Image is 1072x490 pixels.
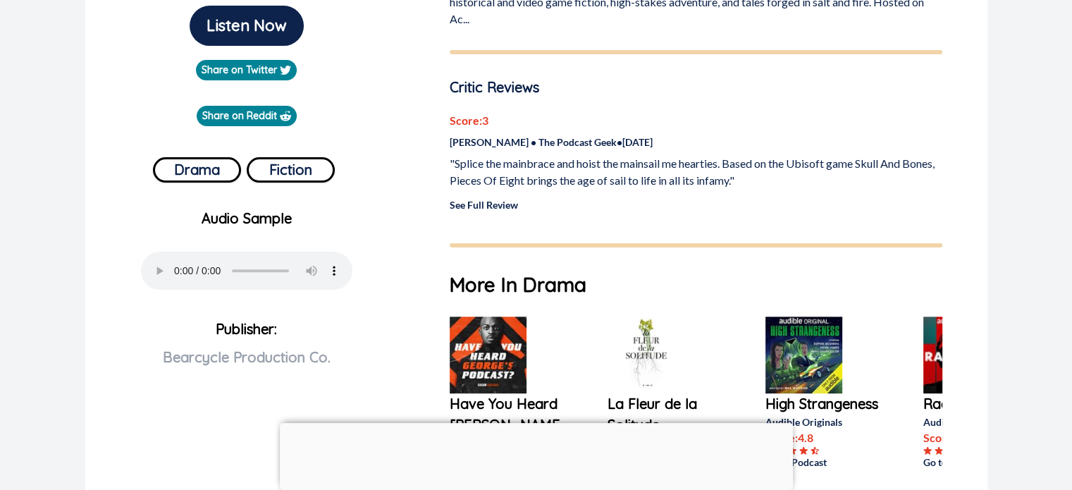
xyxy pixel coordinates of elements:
button: Drama [153,157,241,183]
a: Fiction [247,152,335,183]
img: High Strangeness [765,317,842,393]
a: Go to Podcast [765,455,878,470]
p: Publisher: [97,315,398,417]
p: Critic Reviews [450,77,942,98]
p: Score: 4.8 [765,429,878,446]
p: [PERSON_NAME] • The Podcast Geek • [DATE] [450,135,942,149]
a: Drama [153,152,241,183]
a: La Fleur de la Solitude [608,393,720,436]
p: Audible Originals [923,415,1036,429]
a: Go to Podcast [923,455,1036,470]
img: Radioman [923,317,1000,393]
h1: More In Drama [450,270,942,300]
a: See Full Review [450,199,518,211]
a: Have You Heard [PERSON_NAME]’s Podcast? [450,393,562,457]
p: Score: 3 [450,112,942,129]
a: Radioman [923,393,1036,415]
img: Have You Heard George’s Podcast? [450,317,526,393]
a: High Strangeness [765,393,878,415]
img: La Fleur de la Solitude [608,317,684,393]
a: Share on Twitter [196,60,297,80]
iframe: Advertisement [280,423,793,486]
p: Audio Sample [97,208,398,229]
a: Share on Reddit [197,106,297,126]
button: Fiction [247,157,335,183]
span: Bearcycle Production Co. [163,348,331,366]
p: Audible Originals [765,415,878,429]
button: Listen Now [190,6,304,46]
p: "Splice the mainbrace and hoist the mainsail me hearties. Based on the Ubisoft game Skull And Bon... [450,155,942,189]
p: Score: 4.7 [923,429,1036,446]
audio: Your browser does not support the audio element [141,252,352,290]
